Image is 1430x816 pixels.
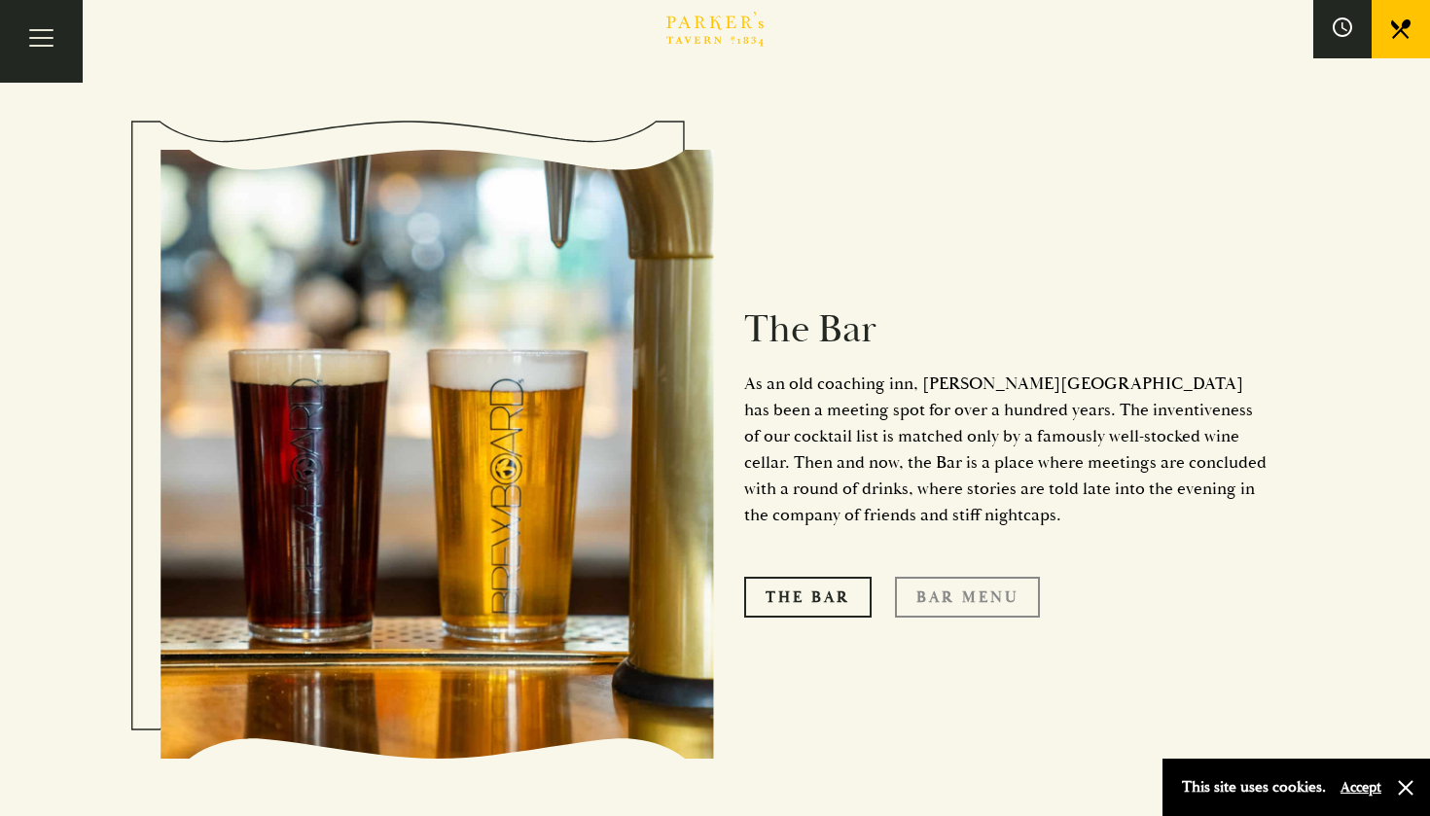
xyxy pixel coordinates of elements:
[1182,773,1326,801] p: This site uses cookies.
[1341,778,1381,797] button: Accept
[1396,778,1415,798] button: Close and accept
[744,306,1269,353] h2: The Bar
[744,371,1269,528] p: As an old coaching inn, [PERSON_NAME][GEOGRAPHIC_DATA] has been a meeting spot for over a hundred...
[744,577,872,618] a: The Bar
[895,577,1040,618] a: Bar Menu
